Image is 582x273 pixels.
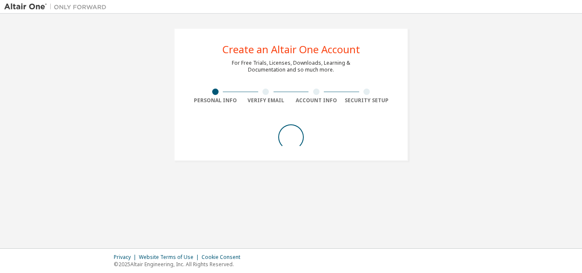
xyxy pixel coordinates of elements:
[291,97,342,104] div: Account Info
[232,60,350,73] div: For Free Trials, Licenses, Downloads, Learning & Documentation and so much more.
[222,44,360,55] div: Create an Altair One Account
[114,261,245,268] p: © 2025 Altair Engineering, Inc. All Rights Reserved.
[190,97,241,104] div: Personal Info
[241,97,291,104] div: Verify Email
[114,254,139,261] div: Privacy
[139,254,202,261] div: Website Terms of Use
[342,97,392,104] div: Security Setup
[4,3,111,11] img: Altair One
[202,254,245,261] div: Cookie Consent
